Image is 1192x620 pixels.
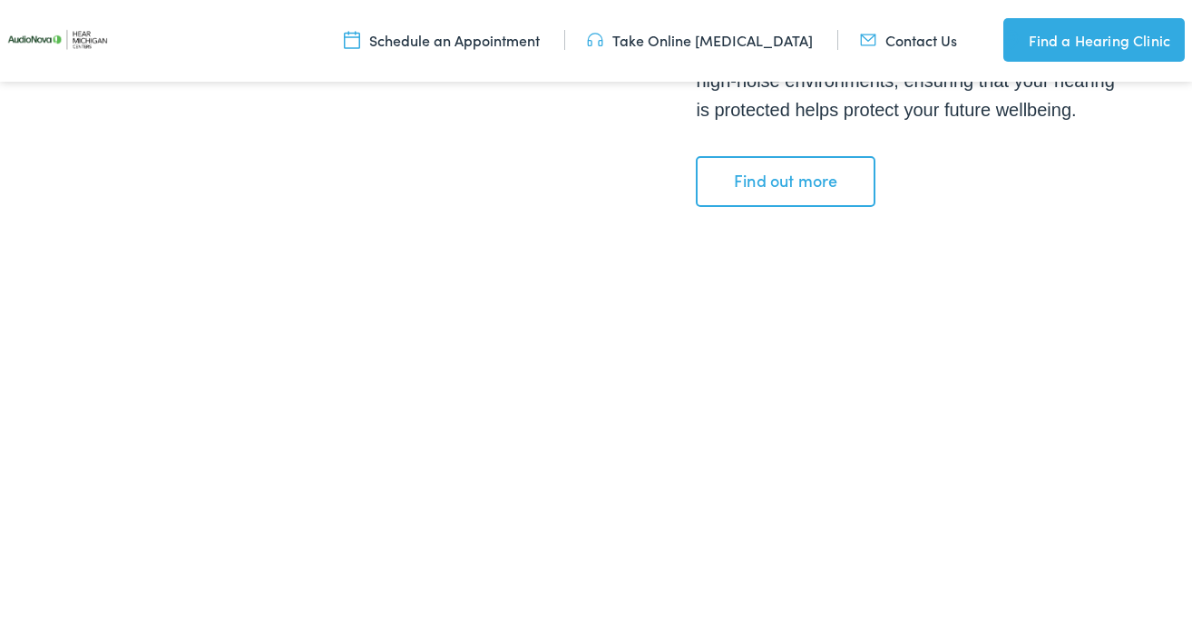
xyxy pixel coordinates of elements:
img: utility icon [344,30,360,50]
img: utility icon [587,30,603,50]
a: Schedule an Appointment [344,30,540,50]
img: utility icon [860,30,876,50]
a: Contact Us [860,30,957,50]
a: Find a Hearing Clinic [1003,18,1185,62]
img: utility icon [1003,29,1020,51]
a: Take Online [MEDICAL_DATA] [587,30,813,50]
a: Find out more [696,156,875,207]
